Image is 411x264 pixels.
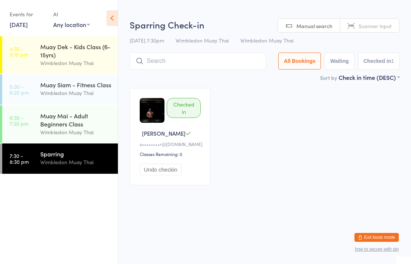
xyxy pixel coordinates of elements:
[40,128,112,136] div: Wimbledon Muay Thai
[325,53,354,70] button: Waiting
[359,22,392,30] span: Scanner input
[40,59,112,67] div: Wimbledon Muay Thai
[354,233,399,242] button: Exit kiosk mode
[40,43,112,59] div: Muay Dek - Kids Class (6-15yrs)
[358,53,400,70] button: Checked in1
[296,22,332,30] span: Manual search
[142,129,186,137] span: [PERSON_NAME]
[40,112,112,128] div: Muay Mai - Adult Beginners Class
[2,105,118,143] a: 6:30 -7:20 pmMuay Mai - Adult Beginners ClassWimbledon Muay Thai
[40,81,112,89] div: Muay Siam - Fitness Class
[2,36,118,74] a: 4:30 -5:15 pmMuay Dek - Kids Class (6-15yrs)Wimbledon Muay Thai
[40,158,112,166] div: Wimbledon Muay Thai
[355,247,399,252] button: how to secure with pin
[240,37,293,44] span: Wimbledon Muay Thai
[130,53,266,70] input: Search
[391,58,394,64] div: 1
[140,141,203,147] div: x••••••••r@[DOMAIN_NAME]
[339,73,400,81] div: Check in time (DESC)
[176,37,229,44] span: Wimbledon Muay Thai
[278,53,321,70] button: All Bookings
[2,74,118,105] a: 5:30 -6:20 pmMuay Siam - Fitness ClassWimbledon Muay Thai
[10,84,29,95] time: 5:30 - 6:20 pm
[140,151,203,157] div: Classes Remaining: 0
[167,98,201,118] div: Checked in
[10,153,29,165] time: 7:30 - 8:30 pm
[130,37,164,44] span: [DATE] 7:30pm
[2,143,118,174] a: 7:30 -8:30 pmSparringWimbledon Muay Thai
[53,8,90,20] div: At
[40,89,112,97] div: Wimbledon Muay Thai
[10,20,28,28] a: [DATE]
[320,74,337,81] label: Sort by
[10,115,28,126] time: 6:30 - 7:20 pm
[10,8,46,20] div: Events for
[130,18,400,31] h2: Sparring Check-in
[40,150,112,158] div: Sparring
[10,45,28,57] time: 4:30 - 5:15 pm
[140,98,164,123] img: image1758579501.png
[140,164,181,175] button: Undo checkin
[53,20,90,28] div: Any location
